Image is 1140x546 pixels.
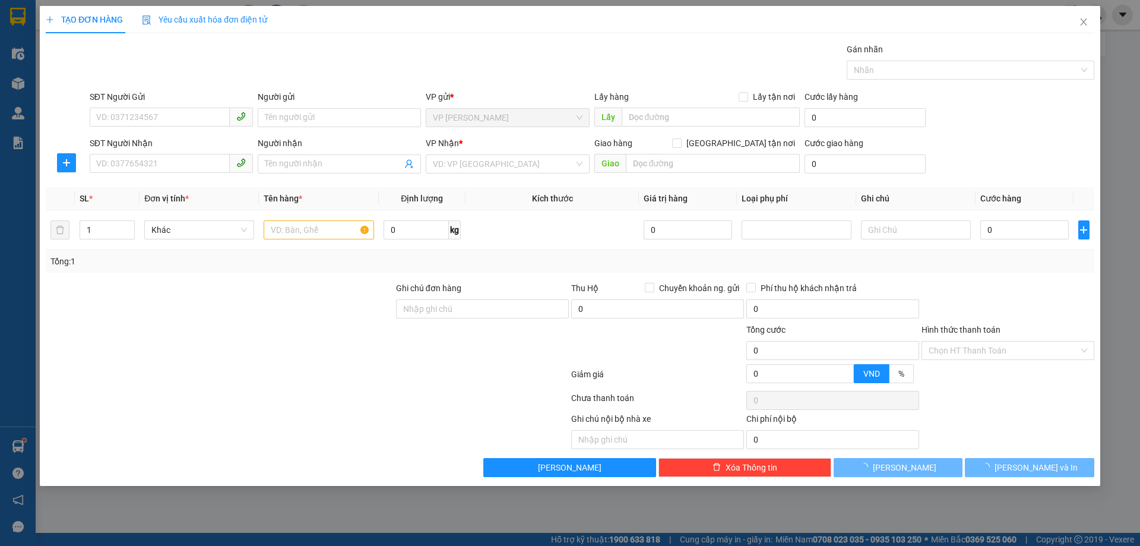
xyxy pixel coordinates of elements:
[860,463,873,471] span: loading
[264,194,303,203] span: Tên hàng
[898,369,904,378] span: %
[834,458,962,477] button: [PERSON_NAME]
[484,458,657,477] button: [PERSON_NAME]
[236,158,246,168] span: phone
[50,220,69,239] button: delete
[594,154,626,173] span: Giao
[7,36,42,94] img: logo
[981,194,1022,203] span: Cước hàng
[805,108,926,127] input: Cước lấy hàng
[570,392,745,412] div: Chưa thanh toán
[1079,17,1088,27] span: close
[1078,220,1090,239] button: plus
[756,282,862,295] span: Phí thu hộ khách nhận trả
[746,412,919,430] div: Chi phí nội bộ
[46,15,54,24] span: plus
[152,221,248,239] span: Khác
[847,45,883,54] label: Gán nhãn
[539,461,602,474] span: [PERSON_NAME]
[863,369,880,378] span: VND
[449,220,461,239] span: kg
[49,84,145,97] strong: PHIẾU GỬI HÀNG
[737,187,856,210] th: Loại phụ phí
[594,92,629,102] span: Lấy hàng
[644,194,688,203] span: Giá trị hàng
[50,255,440,268] div: Tổng: 1
[594,108,622,127] span: Lấy
[426,138,460,148] span: VP Nhận
[746,325,786,334] span: Tổng cước
[726,461,777,474] span: Xóa Thông tin
[659,458,832,477] button: deleteXóa Thông tin
[236,112,246,121] span: phone
[57,153,76,172] button: plus
[571,283,598,293] span: Thu Hộ
[570,368,745,389] div: Giảm giá
[401,194,443,203] span: Định lượng
[142,15,151,25] img: icon
[981,463,995,471] span: loading
[873,461,937,474] span: [PERSON_NAME]
[805,138,863,148] label: Cước giao hàng
[258,137,421,150] div: Người nhận
[622,108,800,127] input: Dọc đường
[426,90,590,103] div: VP gửi
[142,15,267,24] span: Yêu cầu xuất hóa đơn điện tử
[396,299,569,318] input: Ghi chú đơn hàng
[153,65,223,77] span: TC1410251467
[90,90,253,103] div: SĐT Người Gửi
[55,10,140,48] strong: CHUYỂN PHÁT NHANH AN PHÚ QUÝ
[264,220,374,239] input: VD: Bàn, Ghế
[80,194,89,203] span: SL
[921,325,1000,334] label: Hình thức thanh toán
[396,283,461,293] label: Ghi chú đơn hàng
[805,92,858,102] label: Cước lấy hàng
[995,461,1078,474] span: [PERSON_NAME] và In
[861,220,971,239] input: Ghi Chú
[856,187,976,210] th: Ghi chú
[90,137,253,150] div: SĐT Người Nhận
[805,154,926,173] input: Cước giao hàng
[58,158,75,168] span: plus
[46,15,123,24] span: TẠO ĐƠN HÀNG
[405,159,414,169] span: user-add
[571,412,744,430] div: Ghi chú nội bộ nhà xe
[654,282,744,295] span: Chuyển khoản ng. gửi
[626,154,800,173] input: Dọc đường
[748,90,800,103] span: Lấy tận nơi
[594,138,632,148] span: Giao hàng
[965,458,1094,477] button: [PERSON_NAME] và In
[258,90,421,103] div: Người gửi
[145,194,189,203] span: Đơn vị tính
[571,430,744,449] input: Nhập ghi chú
[532,194,573,203] span: Kích thước
[682,137,800,150] span: [GEOGRAPHIC_DATA] tận nơi
[433,109,582,127] span: VP THANH CHƯƠNG
[712,463,721,472] span: delete
[1067,6,1100,39] button: Close
[644,220,733,239] input: 0
[1079,225,1089,235] span: plus
[47,51,145,81] span: [GEOGRAPHIC_DATA], [GEOGRAPHIC_DATA] ↔ [GEOGRAPHIC_DATA]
